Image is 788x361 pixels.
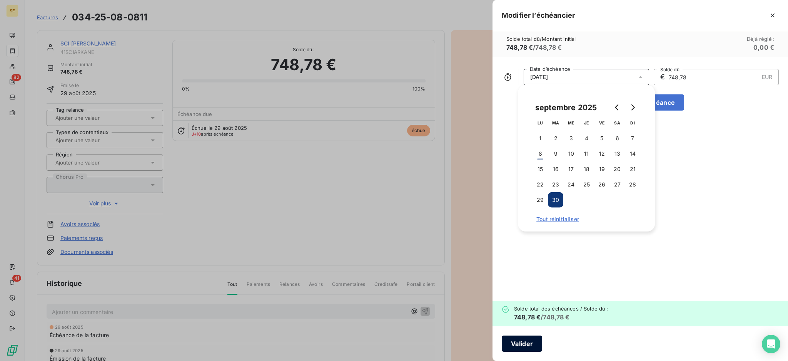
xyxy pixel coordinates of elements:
button: 16 [548,161,563,177]
button: 2 [548,131,563,146]
span: Tout réinitialiser [536,216,636,222]
button: 29 [533,192,548,208]
button: 20 [609,161,625,177]
div: Open Intercom Messenger [762,335,780,353]
button: 3 [563,131,579,146]
h6: 0,00 € [753,43,774,52]
button: 10 [563,146,579,161]
button: 25 [579,177,594,192]
span: Solde total dû / Montant initial [506,36,576,42]
th: vendredi [594,115,609,131]
button: 24 [563,177,579,192]
span: Solde total des échéances / Solde dû : [514,306,608,312]
h6: / 748,78 € [506,43,576,52]
button: 12 [594,146,609,161]
button: 6 [609,131,625,146]
button: 7 [625,131,640,146]
button: 11 [579,146,594,161]
th: jeudi [579,115,594,131]
span: Déjà réglé : [747,36,774,42]
button: 14 [625,146,640,161]
span: 748,78 € [506,44,533,51]
th: samedi [609,115,625,131]
button: 9 [548,146,563,161]
button: 19 [594,161,609,177]
span: 748,78 € [514,313,541,321]
th: mercredi [563,115,579,131]
button: Go to previous month [609,100,625,115]
button: 15 [533,161,548,177]
div: septembre 2025 [533,101,599,114]
button: 1 [533,131,548,146]
button: Go to next month [625,100,640,115]
th: lundi [533,115,548,131]
button: 26 [594,177,609,192]
h5: Modifier l’échéancier [502,10,575,21]
h6: / 748,78 € [514,312,608,322]
button: 30 [548,192,563,208]
button: 21 [625,161,640,177]
button: 23 [548,177,563,192]
button: 13 [609,146,625,161]
button: 8 [533,146,548,161]
th: mardi [548,115,563,131]
span: [DATE] [530,74,548,80]
th: dimanche [625,115,640,131]
button: Valider [502,336,542,352]
button: 22 [533,177,548,192]
button: 5 [594,131,609,146]
button: 17 [563,161,579,177]
button: 18 [579,161,594,177]
button: 4 [579,131,594,146]
button: 28 [625,177,640,192]
button: 27 [609,177,625,192]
